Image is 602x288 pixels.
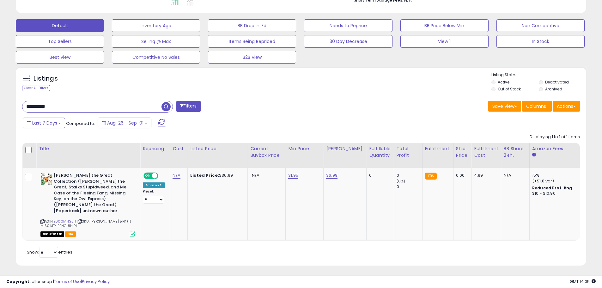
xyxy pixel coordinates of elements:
button: Needs to Reprice [304,19,392,32]
button: BB Price Below Min [400,19,489,32]
button: Default [16,19,104,32]
button: Competitive No Sales [112,51,200,64]
span: Compared to: [66,120,95,126]
button: Save View [488,101,521,112]
span: Show: entries [27,249,72,255]
div: BB Share 24h. [504,145,527,159]
strong: Copyright [6,279,29,285]
div: Listed Price [190,145,245,152]
span: OFF [157,173,167,179]
small: FBA [425,173,437,180]
span: All listings that are currently out of stock and unavailable for purchase on Amazon [40,231,64,237]
div: Displaying 1 to 1 of 1 items [530,134,580,140]
div: 0 [397,184,422,190]
div: Clear All Filters [22,85,50,91]
div: Cost [173,145,185,152]
div: 4.99 [474,173,496,178]
small: (0%) [397,179,405,184]
div: Total Profit [397,145,420,159]
label: Out of Stock [498,86,521,92]
span: FBA [65,231,76,237]
div: 15% [532,173,585,178]
div: seller snap | | [6,279,110,285]
b: Listed Price: [190,172,219,178]
button: Selling @ Max [112,35,200,48]
p: Listing States: [491,72,586,78]
div: Repricing [143,145,167,152]
a: 31.95 [288,172,298,179]
div: ASIN: [40,173,135,236]
button: B2B View [208,51,296,64]
button: Filters [176,101,201,112]
button: Best View [16,51,104,64]
button: Top Sellers [16,35,104,48]
div: Title [39,145,137,152]
button: View 1 [400,35,489,48]
span: ON [144,173,152,179]
div: $10 - $10.90 [532,191,585,196]
button: Last 7 Days [23,118,65,128]
div: Min Price [288,145,321,152]
b: Reduced Prof. Rng. [532,185,574,191]
a: Privacy Policy [82,279,110,285]
button: Aug-26 - Sep-01 [98,118,151,128]
button: Items Being Repriced [208,35,296,48]
label: Active [498,79,509,85]
span: Last 7 Days [32,120,57,126]
div: Amazon AI [143,182,165,188]
button: Non Competitive [496,19,585,32]
button: Actions [553,101,580,112]
span: 2025-09-10 14:05 GMT [570,279,596,285]
a: Terms of Use [54,279,81,285]
div: Ship Price [456,145,469,159]
div: $36.99 [190,173,243,178]
div: Fulfillment [425,145,451,152]
span: Columns [526,103,546,109]
button: Inventory Age [112,19,200,32]
div: 0 [369,173,389,178]
div: (+$1.8 var) [532,178,585,184]
span: | SKU: [PERSON_NAME] 5PK (1) MISS KEY PENGUIN RH [40,219,131,228]
small: Amazon Fees. [532,152,536,158]
a: N/A [173,172,180,179]
a: B000MNG51I [53,219,76,224]
h5: Listings [33,74,58,83]
div: N/A [504,173,525,178]
div: Amazon Fees [532,145,587,152]
b: [PERSON_NAME] the Great Collection ([PERSON_NAME] the Great, Stalks Stupidweed, and Me Case of th... [54,173,131,215]
div: Current Buybox Price [250,145,283,159]
div: Fulfillable Quantity [369,145,391,159]
span: Aug-26 - Sep-01 [107,120,143,126]
span: N/A [252,172,259,178]
div: 0 [397,173,422,178]
div: 0.00 [456,173,466,178]
label: Deactivated [545,79,569,85]
button: Columns [522,101,552,112]
div: Fulfillment Cost [474,145,498,159]
button: 30 Day Decrease [304,35,392,48]
div: [PERSON_NAME] [326,145,364,152]
button: In Stock [496,35,585,48]
img: 51VIaT3cd5L._SL40_.jpg [40,173,52,185]
div: Preset: [143,189,165,204]
label: Archived [545,86,562,92]
button: BB Drop in 7d [208,19,296,32]
a: 36.99 [326,172,337,179]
